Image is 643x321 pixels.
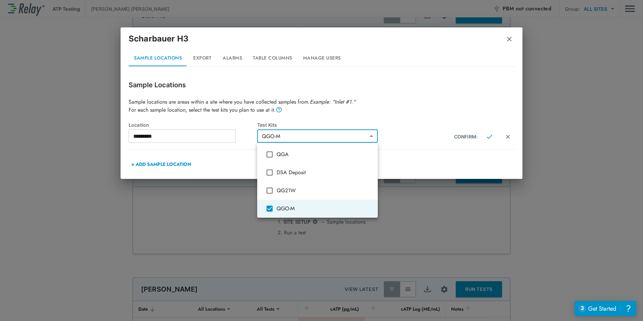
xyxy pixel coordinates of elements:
span: QG21W [277,187,372,195]
span: QGA [277,150,372,158]
span: QGO-M [277,205,372,213]
span: DSA Deposit [277,169,372,177]
iframe: Resource center [575,301,636,316]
